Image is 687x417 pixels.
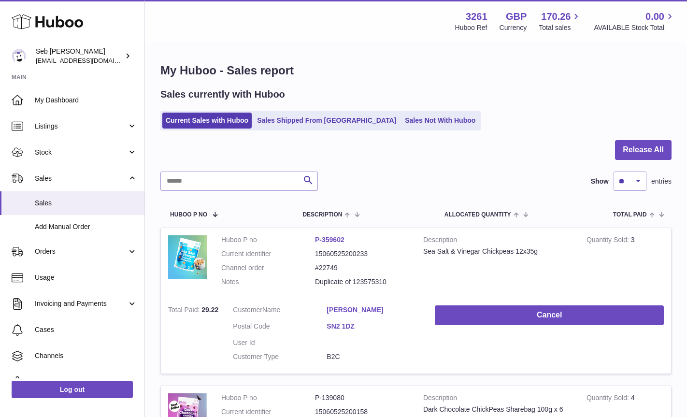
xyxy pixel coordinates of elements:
span: Total sales [539,23,582,32]
span: Listings [35,122,127,131]
strong: Description [423,393,572,405]
dd: P-139080 [315,393,409,403]
dt: Notes [221,277,315,287]
span: Channels [35,351,137,360]
dd: 15060525200233 [315,249,409,259]
dt: Channel order [221,263,315,273]
span: Stock [35,148,127,157]
span: Description [302,212,342,218]
label: Show [591,177,609,186]
img: ecom@bravefoods.co.uk [12,49,26,63]
div: Dark Chocolate ChickPeas Sharebag 100g x 6 [423,405,572,414]
strong: Total Paid [168,306,201,316]
span: My Dashboard [35,96,137,105]
dt: Huboo P no [221,235,315,244]
dd: B2C [327,352,420,361]
strong: Description [423,235,572,247]
span: Sales [35,199,137,208]
strong: Quantity Sold [587,236,631,246]
strong: 3261 [466,10,487,23]
span: Total paid [613,212,647,218]
dt: Customer Type [233,352,327,361]
div: Huboo Ref [455,23,487,32]
a: [PERSON_NAME] [327,305,420,315]
span: Invoicing and Payments [35,299,127,308]
span: Usage [35,273,137,282]
strong: Quantity Sold [587,394,631,404]
div: Seb [PERSON_NAME] [36,47,123,65]
dt: Postal Code [233,322,327,333]
button: Release All [615,140,672,160]
span: 29.22 [201,306,218,314]
p: Duplicate of 123575310 [315,277,409,287]
dt: Name [233,305,327,317]
h1: My Huboo - Sales report [160,63,672,78]
div: Sea Salt & Vinegar Chickpeas 12x35g [423,247,572,256]
a: Sales Shipped From [GEOGRAPHIC_DATA] [254,113,400,129]
img: 32611658329081.jpg [168,235,207,279]
span: Orders [35,247,127,256]
a: 170.26 Total sales [539,10,582,32]
span: ALLOCATED Quantity [444,212,511,218]
span: entries [651,177,672,186]
a: P-359602 [315,236,344,244]
dt: Current identifier [221,249,315,259]
strong: GBP [506,10,527,23]
a: Sales Not With Huboo [401,113,479,129]
a: Current Sales with Huboo [162,113,252,129]
dt: Current identifier [221,407,315,417]
span: Customer [233,306,262,314]
button: Cancel [435,305,664,325]
span: Huboo P no [170,212,207,218]
td: 3 [579,228,671,299]
dt: User Id [233,338,327,347]
h2: Sales currently with Huboo [160,88,285,101]
a: SN2 1DZ [327,322,420,331]
span: 0.00 [645,10,664,23]
dd: #22749 [315,263,409,273]
span: Settings [35,377,137,387]
span: 170.26 [541,10,571,23]
dd: 15060525200158 [315,407,409,417]
div: Currency [500,23,527,32]
a: Log out [12,381,133,398]
span: [EMAIL_ADDRESS][DOMAIN_NAME] [36,57,142,64]
span: AVAILABLE Stock Total [594,23,675,32]
span: Sales [35,174,127,183]
dt: Huboo P no [221,393,315,403]
a: 0.00 AVAILABLE Stock Total [594,10,675,32]
span: Cases [35,325,137,334]
span: Add Manual Order [35,222,137,231]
